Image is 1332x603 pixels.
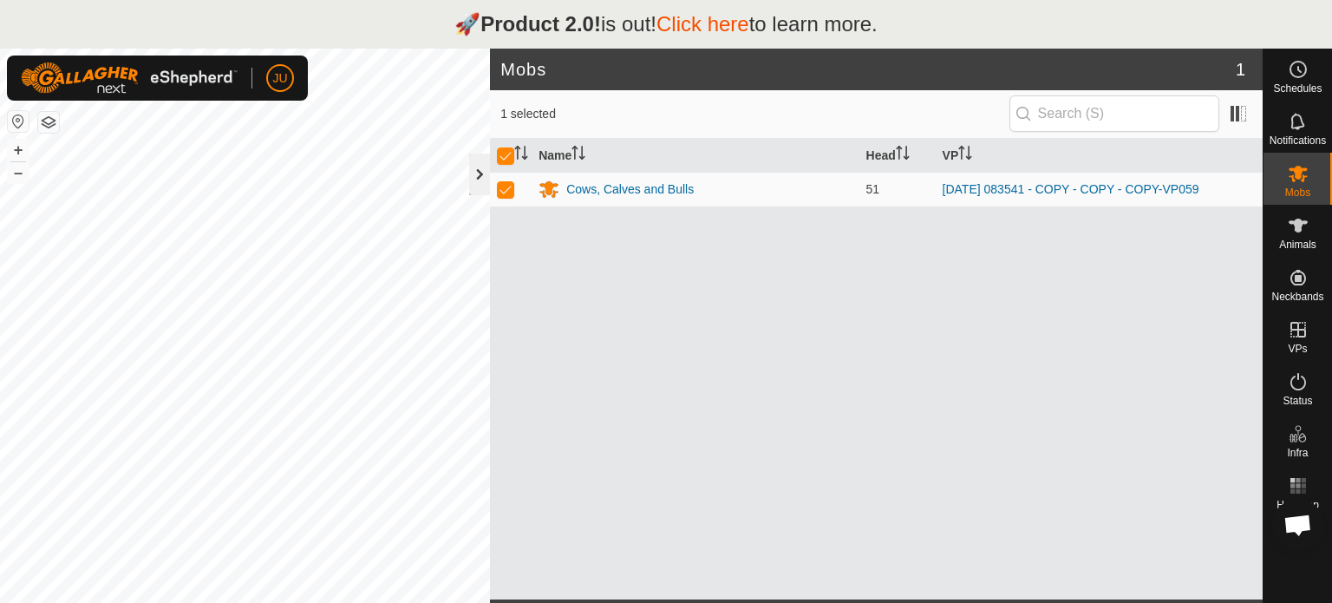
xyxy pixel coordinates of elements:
[958,148,972,162] p-sorticon: Activate to sort
[500,105,1009,123] span: 1 selected
[514,148,528,162] p-sorticon: Activate to sort
[1279,239,1316,250] span: Animals
[656,12,749,36] a: Click here
[1270,135,1326,146] span: Notifications
[1271,292,1323,302] span: Neckbands
[1273,83,1322,94] span: Schedules
[859,139,936,173] th: Head
[866,182,880,196] span: 51
[1236,56,1245,82] span: 1
[943,182,1199,196] a: [DATE] 083541 - COPY - COPY - COPY-VP059
[480,12,601,36] strong: Product 2.0!
[896,148,910,162] p-sorticon: Activate to sort
[1287,448,1308,458] span: Infra
[532,139,859,173] th: Name
[936,139,1263,173] th: VP
[571,148,585,162] p-sorticon: Activate to sort
[1285,187,1310,198] span: Mobs
[1009,95,1219,132] input: Search (S)
[1272,499,1324,551] div: Open chat
[566,180,694,199] div: Cows, Calves and Bulls
[8,111,29,132] button: Reset Map
[500,59,1236,80] h2: Mobs
[8,162,29,183] button: –
[1276,500,1319,510] span: Heatmap
[8,140,29,161] button: +
[21,62,238,94] img: Gallagher Logo
[272,69,287,88] span: JU
[454,9,878,40] p: 🚀 is out! to learn more.
[1283,396,1312,406] span: Status
[1288,344,1307,354] span: VPs
[38,112,59,133] button: Map Layers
